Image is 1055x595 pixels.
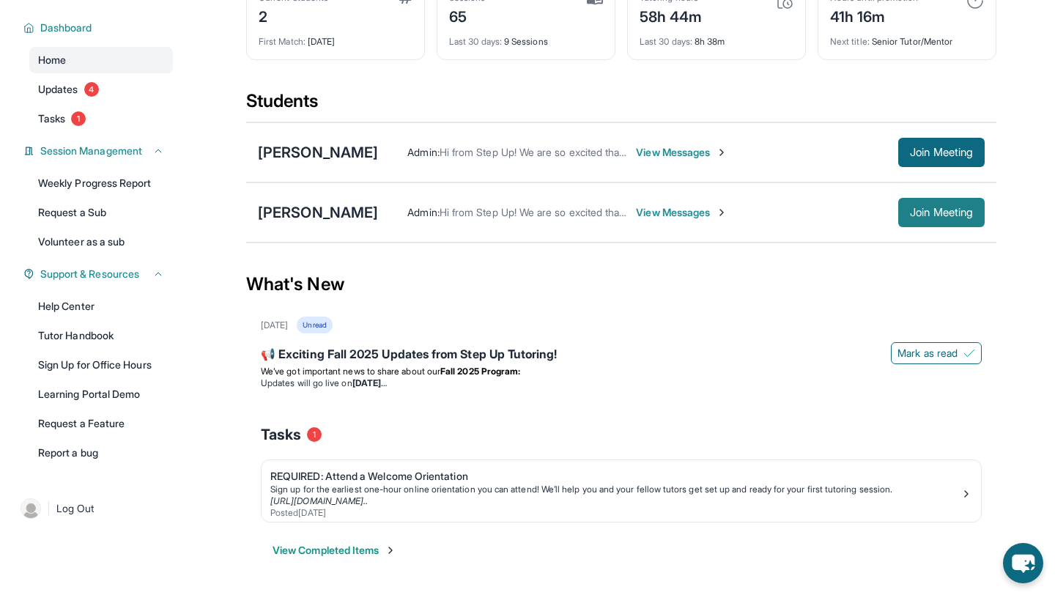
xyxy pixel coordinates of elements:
[307,427,322,442] span: 1
[40,144,142,158] span: Session Management
[40,21,92,35] span: Dashboard
[830,36,870,47] span: Next title :
[716,147,728,158] img: Chevron-Right
[29,170,173,196] a: Weekly Progress Report
[262,460,981,522] a: REQUIRED: Attend a Welcome OrientationSign up for the earliest one-hour online orientation you ca...
[258,202,378,223] div: [PERSON_NAME]
[71,111,86,126] span: 1
[261,345,982,366] div: 📢 Exciting Fall 2025 Updates from Step Up Tutoring!
[270,469,960,484] div: REQUIRED: Attend a Welcome Orientation
[440,366,520,377] strong: Fall 2025 Program:
[29,293,173,319] a: Help Center
[897,346,958,361] span: Mark as read
[47,500,51,517] span: |
[640,4,703,27] div: 58h 44m
[38,82,78,97] span: Updates
[891,342,982,364] button: Mark as read
[15,492,173,525] a: |Log Out
[29,106,173,132] a: Tasks1
[640,27,793,48] div: 8h 38m
[21,498,41,519] img: user-img
[261,377,982,389] li: Updates will go live on
[898,198,985,227] button: Join Meeting
[640,36,692,47] span: Last 30 days :
[261,424,301,445] span: Tasks
[29,229,173,255] a: Volunteer as a sub
[1003,543,1043,583] button: chat-button
[29,352,173,378] a: Sign Up for Office Hours
[40,267,139,281] span: Support & Resources
[259,4,328,27] div: 2
[273,543,396,558] button: View Completed Items
[261,319,288,331] div: [DATE]
[29,199,173,226] a: Request a Sub
[34,267,164,281] button: Support & Resources
[830,4,918,27] div: 41h 16m
[910,148,973,157] span: Join Meeting
[258,142,378,163] div: [PERSON_NAME]
[29,440,173,466] a: Report a bug
[259,27,412,48] div: [DATE]
[84,82,99,97] span: 4
[261,366,440,377] span: We’ve got important news to share about our
[910,208,973,217] span: Join Meeting
[259,36,306,47] span: First Match :
[29,410,173,437] a: Request a Feature
[270,484,960,495] div: Sign up for the earliest one-hour online orientation you can attend! We’ll help you and your fell...
[297,317,332,333] div: Unread
[246,89,996,122] div: Students
[29,47,173,73] a: Home
[246,252,996,317] div: What's New
[29,381,173,407] a: Learning Portal Demo
[352,377,387,388] strong: [DATE]
[449,4,486,27] div: 65
[449,36,502,47] span: Last 30 days :
[270,495,368,506] a: [URL][DOMAIN_NAME]..
[29,322,173,349] a: Tutor Handbook
[963,347,975,359] img: Mark as read
[34,21,164,35] button: Dashboard
[34,144,164,158] button: Session Management
[29,76,173,103] a: Updates4
[56,501,95,516] span: Log Out
[830,27,984,48] div: Senior Tutor/Mentor
[407,146,439,158] span: Admin :
[38,53,66,67] span: Home
[270,507,960,519] div: Posted [DATE]
[449,27,603,48] div: 9 Sessions
[898,138,985,167] button: Join Meeting
[636,205,728,220] span: View Messages
[407,206,439,218] span: Admin :
[636,145,728,160] span: View Messages
[716,207,728,218] img: Chevron-Right
[38,111,65,126] span: Tasks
